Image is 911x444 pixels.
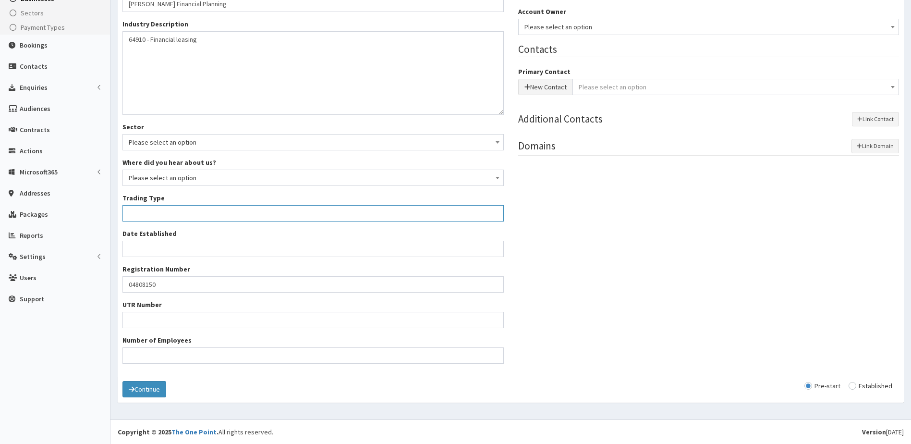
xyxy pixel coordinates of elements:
span: Actions [20,147,43,155]
label: Where did you hear about us? [122,158,216,167]
span: Addresses [20,189,50,197]
button: Link Contact [852,112,899,126]
span: Enquiries [20,83,48,92]
span: Please select an option [129,136,498,149]
label: Date Established [122,229,177,238]
label: Established [849,382,892,389]
span: Please select an option [129,171,498,185]
button: Link Domain [851,139,899,153]
span: Please select an option [579,83,646,91]
textarea: 64910 - Financial leasing [122,31,504,115]
span: Sectors [21,9,44,17]
legend: Additional Contacts [518,112,899,129]
button: Continue [122,381,166,397]
button: New Contact [518,79,573,95]
strong: Copyright © 2025 . [118,428,219,436]
span: Please select an option [122,134,504,150]
label: Trading Type [122,193,165,203]
span: Please select an option [518,19,899,35]
span: Contacts [20,62,48,71]
a: Sectors [2,6,110,20]
span: Contracts [20,125,50,134]
legend: Contacts [518,42,899,57]
legend: Domains [518,139,899,156]
span: Reports [20,231,43,240]
footer: All rights reserved. [110,419,911,444]
span: Payment Types [21,23,65,32]
div: [DATE] [862,427,904,437]
label: Number of Employees [122,335,192,345]
span: Microsoft365 [20,168,58,176]
a: Payment Types [2,20,110,35]
label: Registration Number [122,264,190,274]
span: Please select an option [122,170,504,186]
label: Account Owner [518,7,566,16]
label: Pre-start [804,382,840,389]
span: Bookings [20,41,48,49]
b: Version [862,428,886,436]
a: The One Point [171,428,217,436]
span: Please select an option [524,20,893,34]
label: Industry Description [122,19,188,29]
label: Sector [122,122,144,132]
label: UTR Number [122,300,162,309]
span: Audiences [20,104,50,113]
span: Packages [20,210,48,219]
label: Primary Contact [518,67,571,76]
span: Users [20,273,36,282]
span: Settings [20,252,46,261]
span: Support [20,295,44,303]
